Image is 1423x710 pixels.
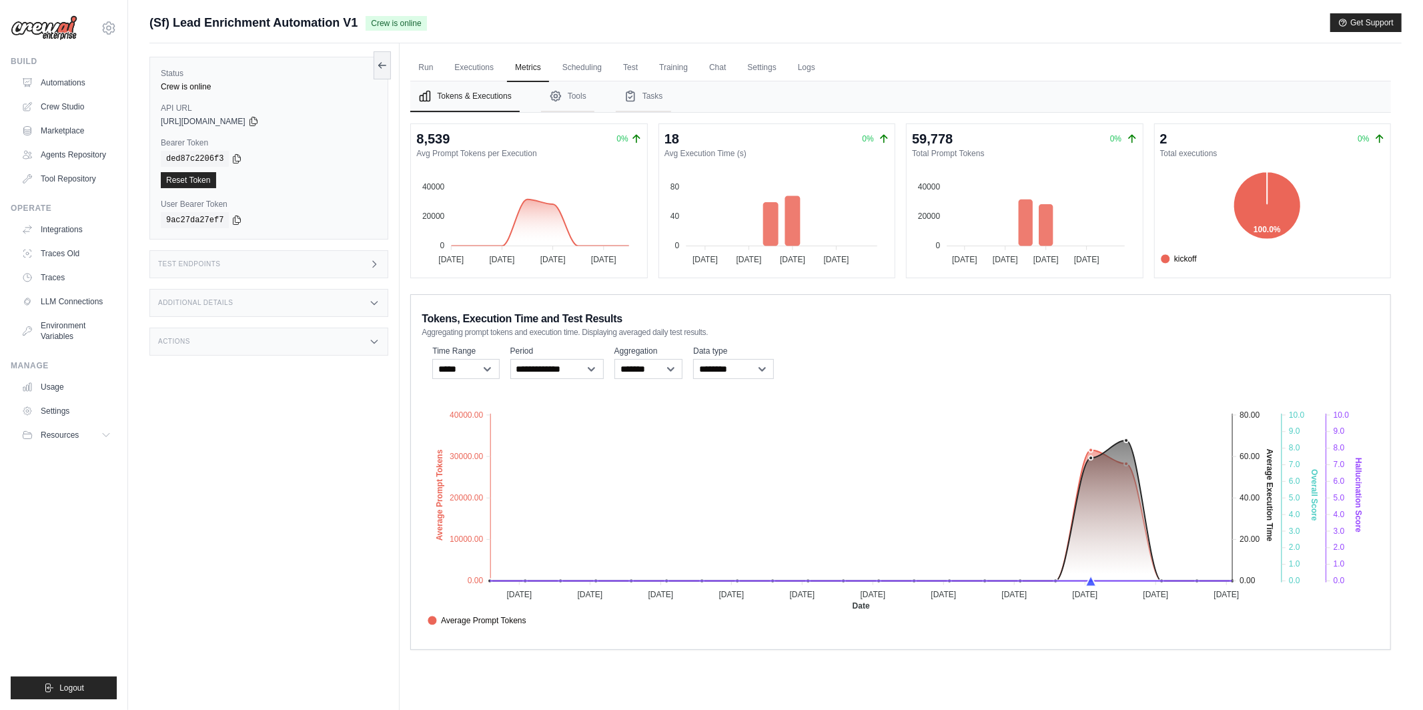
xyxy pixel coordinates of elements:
[436,450,445,541] text: Average Prompt Tokens
[16,424,117,446] button: Resources
[416,129,450,148] div: 8,539
[1290,560,1301,569] tspan: 1.0
[790,590,815,599] tspan: [DATE]
[161,151,229,167] code: ded87c2206f3
[1290,460,1301,469] tspan: 7.0
[853,601,870,611] text: Date
[591,255,616,264] tspan: [DATE]
[1214,590,1240,599] tspan: [DATE]
[912,148,1137,159] dt: Total Prompt Tokens
[1160,129,1167,148] div: 2
[674,241,679,250] tspan: 0
[16,120,117,141] a: Marketplace
[161,172,216,188] a: Reset Token
[507,54,549,82] a: Metrics
[507,590,532,599] tspan: [DATE]
[16,96,117,117] a: Crew Studio
[446,54,502,82] a: Executions
[936,241,941,250] tspan: 0
[468,577,484,586] tspan: 0.00
[863,134,874,143] span: 0%
[161,137,377,148] label: Bearer Token
[11,15,77,41] img: Logo
[1334,543,1345,553] tspan: 2.0
[1290,493,1301,502] tspan: 5.0
[616,133,628,144] span: 0%
[664,129,679,148] div: 18
[11,56,117,67] div: Build
[410,81,1391,112] nav: Tabs
[861,590,886,599] tspan: [DATE]
[16,376,117,398] a: Usage
[692,255,718,264] tspan: [DATE]
[1290,510,1301,519] tspan: 4.0
[450,410,484,420] tspan: 40000.00
[1334,427,1345,436] tspan: 9.0
[1358,134,1369,143] span: 0%
[1310,469,1319,521] text: Overall Score
[541,81,594,112] button: Tools
[161,103,377,113] label: API URL
[1354,458,1364,532] text: Hallucination Score
[1240,577,1256,586] tspan: 0.00
[616,81,671,112] button: Tasks
[1073,590,1098,599] tspan: [DATE]
[41,430,79,440] span: Resources
[422,327,708,338] span: Aggregating prompt tokens and execution time. Displaying averaged daily test results.
[440,241,445,250] tspan: 0
[16,72,117,93] a: Automations
[918,212,941,221] tspan: 20000
[158,338,190,346] h3: Actions
[1160,148,1385,159] dt: Total executions
[16,315,117,347] a: Environment Variables
[670,212,680,221] tspan: 40
[993,255,1018,264] tspan: [DATE]
[1290,410,1306,420] tspan: 10.0
[439,255,464,264] tspan: [DATE]
[1334,493,1345,502] tspan: 5.0
[161,68,377,79] label: Status
[1266,449,1275,542] text: Average Execution Time
[1334,410,1350,420] tspan: 10.0
[490,255,515,264] tspan: [DATE]
[931,590,957,599] tspan: [DATE]
[16,267,117,288] a: Traces
[578,590,603,599] tspan: [DATE]
[1334,560,1345,569] tspan: 1.0
[1334,444,1345,453] tspan: 8.0
[1240,452,1260,461] tspan: 60.00
[1290,577,1301,586] tspan: 0.0
[450,535,484,544] tspan: 10000.00
[1074,255,1099,264] tspan: [DATE]
[149,13,358,32] span: (Sf) Lead Enrichment Automation V1
[1033,255,1059,264] tspan: [DATE]
[736,255,761,264] tspan: [DATE]
[1290,427,1301,436] tspan: 9.0
[158,299,233,307] h3: Additional Details
[1290,543,1301,553] tspan: 2.0
[11,360,117,371] div: Manage
[161,199,377,210] label: User Bearer Token
[554,54,610,82] a: Scheduling
[422,182,445,192] tspan: 40000
[422,212,445,221] tspan: 20000
[422,311,622,327] span: Tokens, Execution Time and Test Results
[450,493,484,502] tspan: 20000.00
[1290,444,1301,453] tspan: 8.0
[161,116,246,127] span: [URL][DOMAIN_NAME]
[780,255,805,264] tspan: [DATE]
[823,255,849,264] tspan: [DATE]
[651,54,696,82] a: Training
[1330,13,1402,32] button: Get Support
[614,346,682,356] label: Aggregation
[1161,253,1197,265] span: kickoff
[1334,460,1345,469] tspan: 7.0
[16,400,117,422] a: Settings
[952,255,977,264] tspan: [DATE]
[719,590,745,599] tspan: [DATE]
[158,260,221,268] h3: Test Endpoints
[1356,646,1423,710] iframe: Chat Widget
[912,129,953,148] div: 59,778
[59,683,84,693] span: Logout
